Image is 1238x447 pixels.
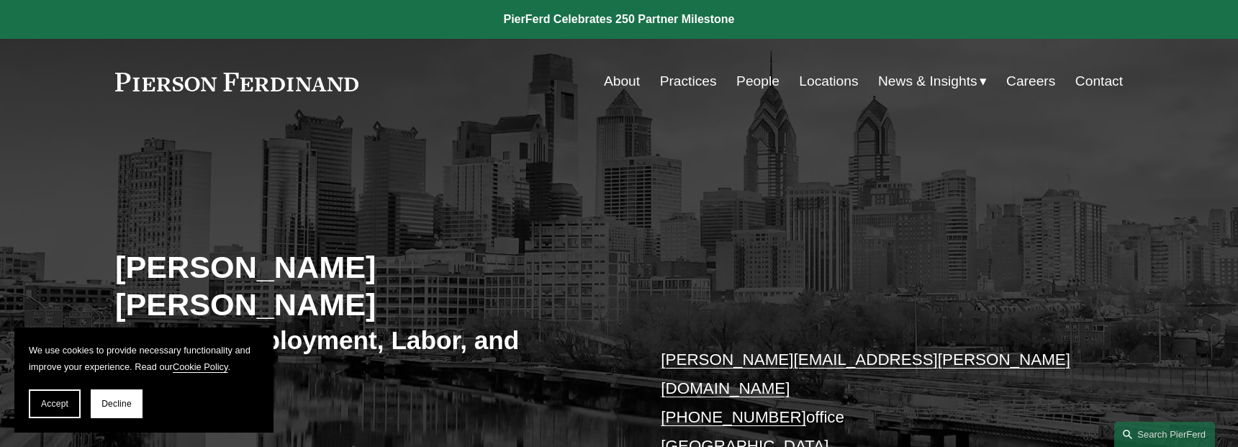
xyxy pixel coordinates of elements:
[1006,68,1055,95] a: Careers
[115,248,619,324] h2: [PERSON_NAME] [PERSON_NAME]
[604,68,640,95] a: About
[29,389,81,418] button: Accept
[173,361,228,372] a: Cookie Policy
[1075,68,1123,95] a: Contact
[29,342,259,375] p: We use cookies to provide necessary functionality and improve your experience. Read our .
[878,69,977,94] span: News & Insights
[101,399,132,409] span: Decline
[91,389,143,418] button: Decline
[14,328,274,433] section: Cookie banner
[878,68,987,95] a: folder dropdown
[661,351,1070,397] a: [PERSON_NAME][EMAIL_ADDRESS][PERSON_NAME][DOMAIN_NAME]
[799,68,858,95] a: Locations
[115,325,619,387] h3: Partner | Employment, Labor, and Benefits
[660,68,717,95] a: Practices
[736,68,780,95] a: People
[1114,422,1215,447] a: Search this site
[41,399,68,409] span: Accept
[661,408,806,426] a: [PHONE_NUMBER]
